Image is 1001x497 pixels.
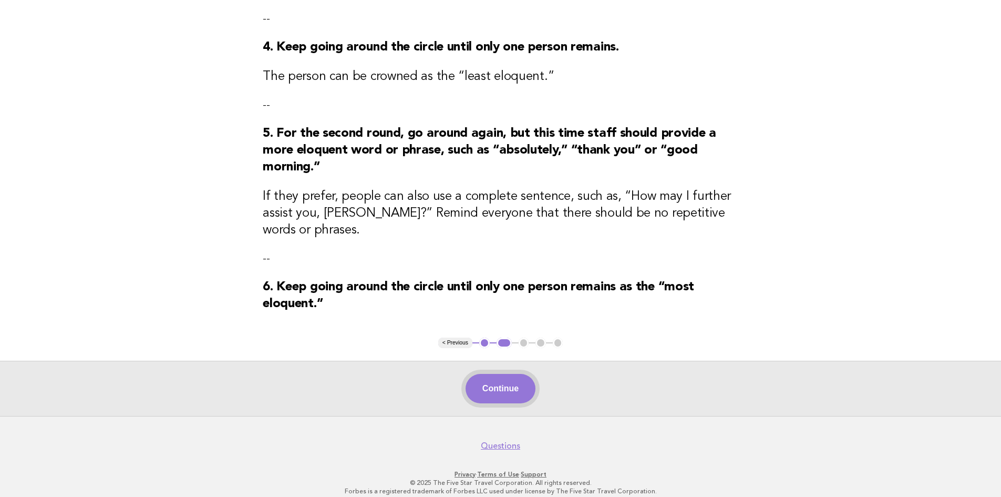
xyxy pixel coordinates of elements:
a: Terms of Use [477,471,519,478]
p: · · [179,470,822,479]
a: Support [521,471,546,478]
p: -- [263,12,738,26]
p: -- [263,98,738,113]
h3: The person can be crowned as the “least eloquent.” [263,68,738,85]
button: 2 [497,338,512,348]
button: < Previous [438,338,472,348]
h3: If they prefer, people can also use a complete sentence, such as, “How may I further assist you, ... [263,188,738,239]
p: © 2025 The Five Star Travel Corporation. All rights reserved. [179,479,822,487]
strong: 5. For the second round, go around again, but this time staff should provide a more eloquent word... [263,127,716,174]
button: 1 [479,338,490,348]
button: Continue [466,374,535,403]
a: Questions [481,441,520,451]
p: -- [263,251,738,266]
strong: 4. Keep going around the circle until only one person remains. [263,41,618,54]
p: Forbes is a registered trademark of Forbes LLC used under license by The Five Star Travel Corpora... [179,487,822,495]
a: Privacy [455,471,476,478]
strong: 6. Keep going around the circle until only one person remains as the “most eloquent.” [263,281,694,310]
